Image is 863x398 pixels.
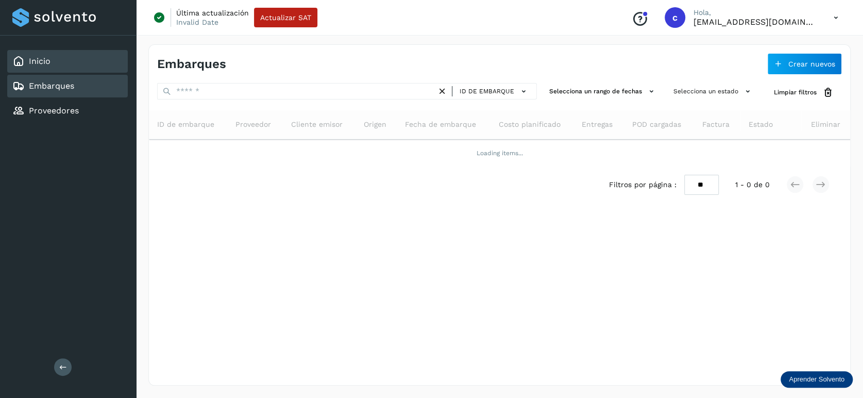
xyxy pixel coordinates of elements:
[781,371,853,388] div: Aprender Solvento
[176,8,249,18] p: Última actualización
[7,50,128,73] div: Inicio
[774,88,817,97] span: Limpiar filtros
[669,83,757,100] button: Selecciona un estado
[29,56,50,66] a: Inicio
[693,8,817,17] p: Hola,
[29,81,74,91] a: Embarques
[766,83,842,102] button: Limpiar filtros
[767,53,842,75] button: Crear nuevos
[254,8,317,27] button: Actualizar SAT
[176,18,218,27] p: Invalid Date
[632,119,681,130] span: POD cargadas
[157,57,226,72] h4: Embarques
[811,119,840,130] span: Eliminar
[235,119,271,130] span: Proveedor
[7,75,128,97] div: Embarques
[789,375,844,384] p: Aprender Solvento
[545,83,661,100] button: Selecciona un rango de fechas
[702,119,729,130] span: Factura
[149,140,850,167] td: Loading items...
[456,84,532,99] button: ID de embarque
[608,179,676,190] span: Filtros por página :
[405,119,476,130] span: Fecha de embarque
[29,106,79,115] a: Proveedores
[260,14,311,21] span: Actualizar SAT
[498,119,560,130] span: Costo planificado
[788,60,835,68] span: Crear nuevos
[157,119,214,130] span: ID de embarque
[749,119,773,130] span: Estado
[460,87,514,96] span: ID de embarque
[291,119,343,130] span: Cliente emisor
[582,119,613,130] span: Entregas
[693,17,817,27] p: cavila@niagarawater.com
[363,119,386,130] span: Origen
[735,179,770,190] span: 1 - 0 de 0
[7,100,128,122] div: Proveedores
